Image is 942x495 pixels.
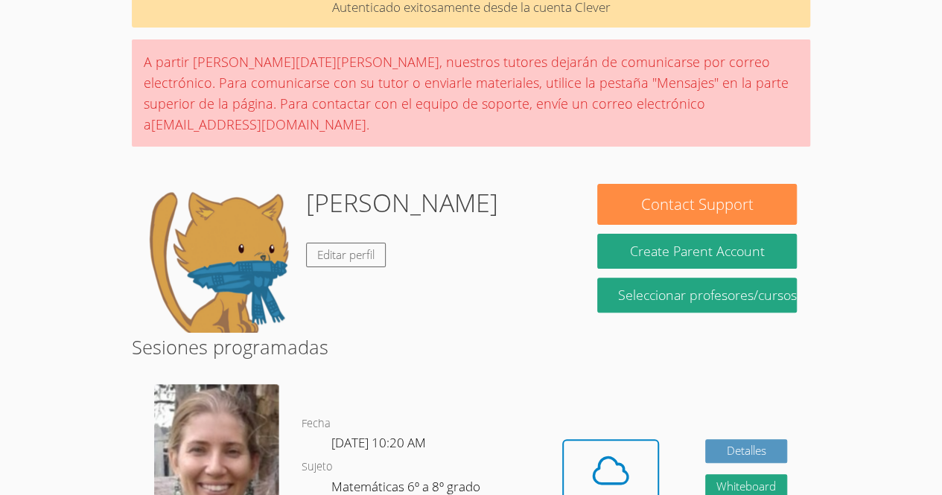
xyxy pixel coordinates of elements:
[597,234,796,269] button: Create Parent Account
[151,115,366,133] font: [EMAIL_ADDRESS][DOMAIN_NAME]
[331,478,480,495] font: Matemáticas 6º a 8º grado
[597,278,796,313] a: Seleccionar profesores/cursos
[302,416,331,430] font: Fecha
[331,434,426,451] span: [DATE] 10:20 AM
[317,247,375,262] font: Editar perfil
[132,334,328,360] font: Sesiones programadas
[306,185,498,220] font: [PERSON_NAME]
[618,286,797,304] font: Seleccionar profesores/cursos
[306,243,386,267] a: Editar perfil
[705,439,787,464] a: Detalles
[145,184,294,333] img: default.png
[597,184,796,225] button: Contact Support
[366,115,369,133] font: .
[302,459,332,473] font: Sujeto
[144,53,789,133] font: A partir [PERSON_NAME][DATE][PERSON_NAME], nuestros tutores dejarán de comunicarse por correo ele...
[726,443,766,458] font: Detalles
